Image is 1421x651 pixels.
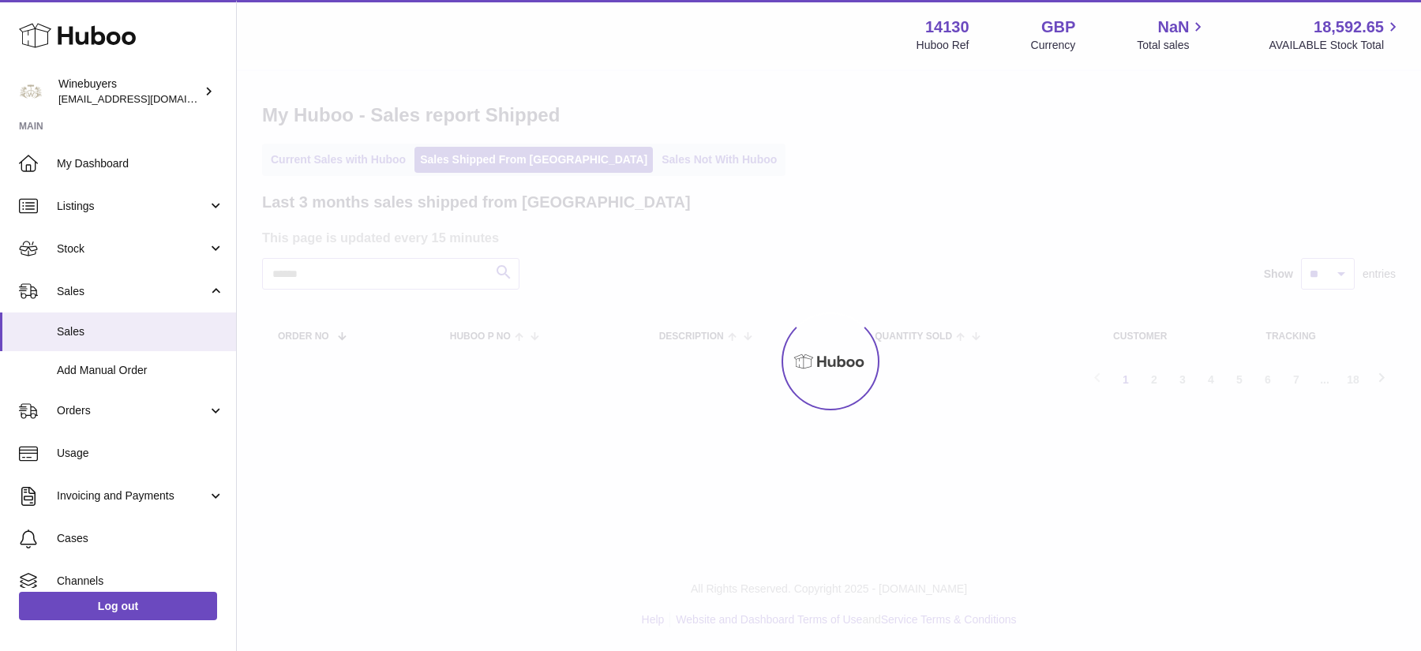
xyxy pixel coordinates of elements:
[1157,17,1189,38] span: NaN
[1269,38,1402,53] span: AVAILABLE Stock Total
[57,446,224,461] span: Usage
[57,199,208,214] span: Listings
[57,284,208,299] span: Sales
[1041,17,1075,38] strong: GBP
[19,592,217,620] a: Log out
[58,77,201,107] div: Winebuyers
[57,363,224,378] span: Add Manual Order
[57,488,208,503] span: Invoicing and Payments
[917,38,969,53] div: Huboo Ref
[1031,38,1076,53] div: Currency
[1269,17,1402,53] a: 18,592.65 AVAILABLE Stock Total
[1137,17,1207,53] a: NaN Total sales
[1314,17,1384,38] span: 18,592.65
[57,324,224,339] span: Sales
[57,574,224,589] span: Channels
[58,92,232,105] span: [EMAIL_ADDRESS][DOMAIN_NAME]
[57,156,224,171] span: My Dashboard
[57,241,208,256] span: Stock
[925,17,969,38] strong: 14130
[19,80,43,103] img: ben@winebuyers.com
[57,531,224,546] span: Cases
[57,403,208,418] span: Orders
[1137,38,1207,53] span: Total sales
